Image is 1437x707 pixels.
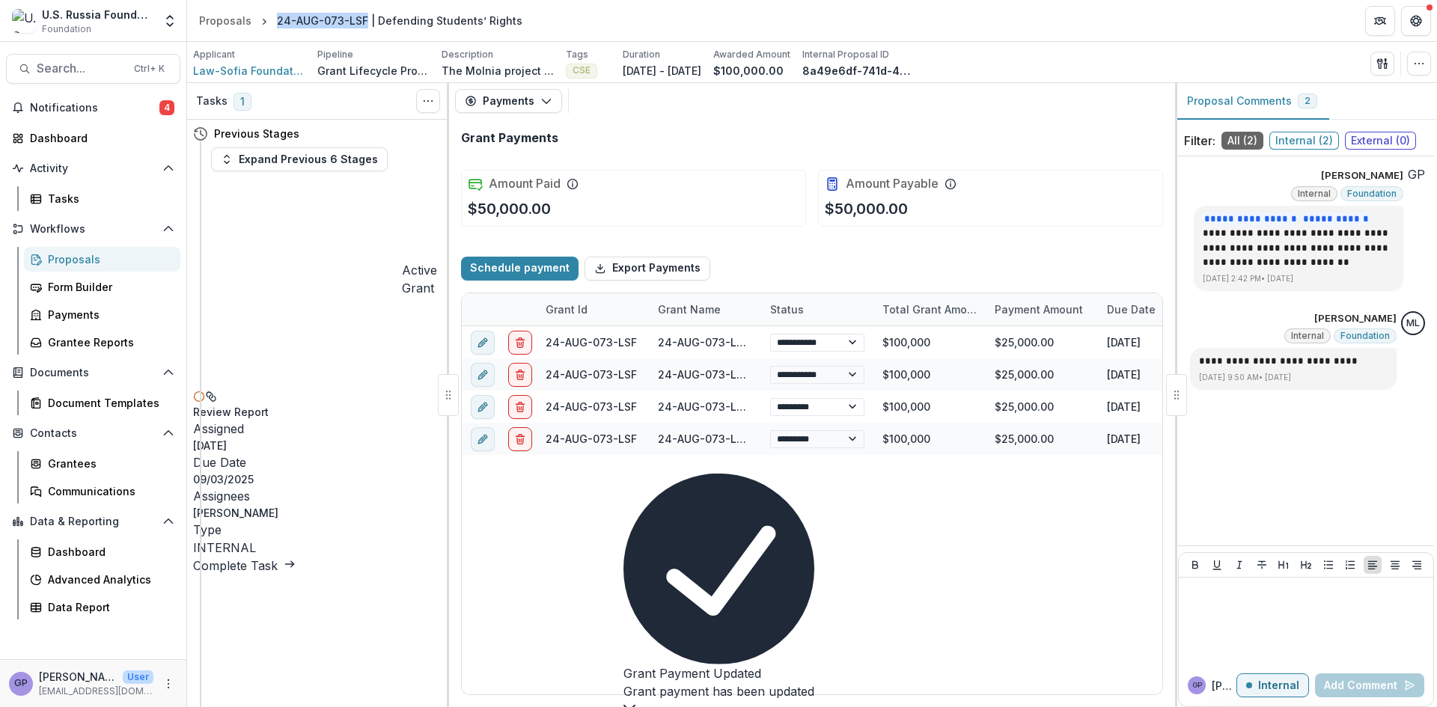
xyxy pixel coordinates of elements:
[761,293,873,325] div: Status
[39,669,117,685] p: [PERSON_NAME]
[6,54,180,84] button: Search...
[214,126,299,141] h4: Previous Stages
[1192,682,1202,689] div: Gennady Podolny
[508,394,532,418] button: delete
[193,471,437,487] p: 09/03/2025
[24,451,180,476] a: Grantees
[199,13,251,28] div: Proposals
[1401,6,1431,36] button: Get Help
[471,330,495,354] button: edit
[1230,556,1248,574] button: Italicize
[159,6,180,36] button: Open entity switcher
[873,391,986,423] div: $100,000
[585,257,710,281] button: Export Payments
[713,48,790,61] p: Awarded Amount
[1098,391,1210,423] div: [DATE]
[471,362,495,386] button: edit
[1098,358,1210,391] div: [DATE]
[42,22,91,36] span: Foundation
[205,386,217,404] button: Parent task
[1269,132,1339,150] span: Internal ( 2 )
[1340,331,1390,341] span: Foundation
[1365,6,1395,36] button: Partners
[986,293,1098,325] div: Payment Amount
[123,670,153,684] p: User
[1186,556,1204,574] button: Bold
[1345,132,1416,150] span: External ( 0 )
[873,423,986,455] div: $100,000
[1203,273,1394,284] p: [DATE] 2:42 PM • [DATE]
[1258,679,1299,692] p: Internal
[649,293,761,325] div: Grant Name
[1347,189,1397,199] span: Foundation
[873,293,986,325] div: Total Grant Amount
[193,10,257,31] a: Proposals
[573,65,591,76] span: CSE
[193,420,437,438] p: Assigned
[1364,556,1382,574] button: Align Left
[546,431,637,447] div: 24-AUG-073-LSF
[1236,673,1309,697] button: Internal
[1305,96,1311,106] span: 2
[30,515,156,528] span: Data & Reporting
[546,334,637,350] div: 24-AUG-073-LSF
[24,247,180,272] a: Proposals
[537,293,649,325] div: Grant Id
[761,302,813,317] div: Status
[6,156,180,180] button: Open Activity
[48,599,168,615] div: Data Report
[649,302,730,317] div: Grant Name
[802,63,915,79] p: 8a49e6df-741d-4a15-9eb5-4d56e4d013b5
[193,48,235,61] p: Applicant
[30,130,168,146] div: Dashboard
[14,679,28,688] div: Gennady Podolny
[48,544,168,560] div: Dashboard
[159,675,177,693] button: More
[623,63,701,79] p: [DATE] - [DATE]
[508,330,532,354] button: delete
[24,539,180,564] a: Dashboard
[6,217,180,241] button: Open Workflows
[537,302,597,317] div: Grant Id
[24,330,180,355] a: Grantee Reports
[12,9,36,33] img: U.S. Russia Foundation
[1098,293,1210,325] div: Due Date
[471,394,495,418] button: edit
[24,567,180,592] a: Advanced Analytics
[48,456,168,471] div: Grantees
[30,367,156,379] span: Documents
[508,362,532,386] button: delete
[1275,556,1293,574] button: Heading 1
[159,100,174,115] span: 4
[566,48,588,61] p: Tags
[6,96,180,120] button: Notifications4
[986,423,1098,455] div: $25,000.00
[30,102,159,114] span: Notifications
[1184,132,1215,150] p: Filter:
[1315,673,1424,697] button: Add Comment
[48,334,168,350] div: Grantee Reports
[986,302,1092,317] div: Payment Amount
[1408,168,1425,180] div: Gennady Podolny
[193,505,437,521] p: [PERSON_NAME]
[986,358,1098,391] div: $25,000.00
[193,521,437,539] p: Type
[455,89,562,113] button: Payments
[24,186,180,211] a: Tasks
[461,131,558,145] h2: Grant Payments
[489,177,561,191] h2: Amount Paid
[42,7,153,22] div: U.S. Russia Foundation
[402,261,437,297] h4: Active Grant
[277,13,522,28] div: 24-AUG-073-LSF | Defending Students’ Rights
[658,368,903,381] a: 24-AUG-073-LSF | Defending Students’ Rights
[193,63,305,79] a: Law-Sofia Foundation
[508,426,532,450] button: delete
[802,48,889,61] p: Internal Proposal ID
[193,438,437,453] p: [DATE]
[48,251,168,267] div: Proposals
[24,302,180,327] a: Payments
[1199,372,1388,383] p: [DATE] 9:50 AM • [DATE]
[1098,326,1210,358] div: [DATE]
